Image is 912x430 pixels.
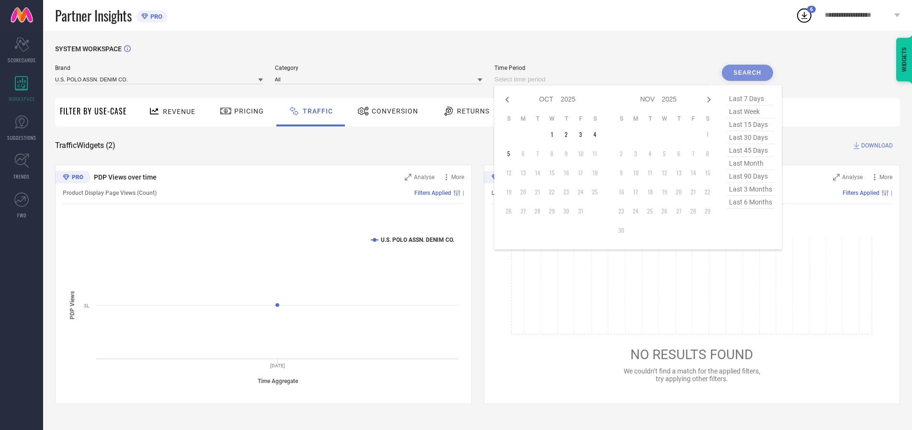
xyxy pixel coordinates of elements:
[588,166,602,180] td: Sat Oct 18 2025
[672,204,686,218] td: Thu Nov 27 2025
[55,65,263,71] span: Brand
[55,45,122,53] span: SYSTEM WORKSPACE
[643,115,657,123] th: Tuesday
[643,166,657,180] td: Tue Nov 11 2025
[686,204,700,218] td: Fri Nov 28 2025
[559,185,573,199] td: Thu Oct 23 2025
[588,115,602,123] th: Saturday
[516,204,530,218] td: Mon Oct 27 2025
[686,115,700,123] th: Friday
[614,223,628,238] td: Sun Nov 30 2025
[55,171,91,185] div: Premium
[614,204,628,218] td: Sun Nov 23 2025
[614,147,628,161] td: Sun Nov 02 2025
[810,6,813,12] span: 6
[381,237,454,243] text: U.S. POLO ASSN. DENIM CO.
[502,185,516,199] td: Sun Oct 19 2025
[451,174,464,181] span: More
[69,291,76,319] tspan: PDP Views
[833,174,840,181] svg: Zoom
[530,185,545,199] td: Tue Oct 21 2025
[657,185,672,199] td: Wed Nov 19 2025
[672,185,686,199] td: Thu Nov 20 2025
[628,115,643,123] th: Monday
[530,204,545,218] td: Tue Oct 28 2025
[414,190,451,196] span: Filters Applied
[727,157,775,170] span: last month
[672,115,686,123] th: Thursday
[559,115,573,123] th: Thursday
[727,131,775,144] span: last 30 days
[573,115,588,123] th: Friday
[588,147,602,161] td: Sat Oct 11 2025
[672,147,686,161] td: Thu Nov 06 2025
[94,173,157,181] span: PDP Views over time
[796,7,813,24] div: Open download list
[63,190,157,196] span: Product Display Page Views (Count)
[545,115,559,123] th: Wednesday
[686,147,700,161] td: Fri Nov 07 2025
[7,134,36,141] span: SUGGESTIONS
[545,166,559,180] td: Wed Oct 15 2025
[588,127,602,142] td: Sat Oct 04 2025
[614,185,628,199] td: Sun Nov 16 2025
[502,115,516,123] th: Sunday
[727,105,775,118] span: last week
[686,185,700,199] td: Fri Nov 21 2025
[573,127,588,142] td: Fri Oct 03 2025
[573,204,588,218] td: Fri Oct 31 2025
[17,212,26,219] span: FWD
[672,166,686,180] td: Thu Nov 13 2025
[643,185,657,199] td: Tue Nov 18 2025
[545,147,559,161] td: Wed Oct 08 2025
[530,147,545,161] td: Tue Oct 07 2025
[643,147,657,161] td: Tue Nov 04 2025
[700,166,715,180] td: Sat Nov 15 2025
[643,204,657,218] td: Tue Nov 25 2025
[530,115,545,123] th: Tuesday
[700,115,715,123] th: Saturday
[573,147,588,161] td: Fri Oct 10 2025
[891,190,892,196] span: |
[545,127,559,142] td: Wed Oct 01 2025
[258,378,298,385] tspan: Time Aggregate
[303,107,333,115] span: Traffic
[463,190,464,196] span: |
[484,171,519,185] div: Premium
[700,127,715,142] td: Sat Nov 01 2025
[559,204,573,218] td: Thu Oct 30 2025
[559,127,573,142] td: Thu Oct 02 2025
[234,107,264,115] span: Pricing
[60,105,127,117] span: Filter By Use-Case
[502,147,516,161] td: Sun Oct 05 2025
[614,115,628,123] th: Sunday
[545,204,559,218] td: Wed Oct 29 2025
[727,183,775,196] span: last 3 months
[516,166,530,180] td: Mon Oct 13 2025
[559,147,573,161] td: Thu Oct 09 2025
[163,108,195,115] span: Revenue
[727,196,775,209] span: last 6 months
[727,144,775,157] span: last 45 days
[275,65,483,71] span: Category
[573,166,588,180] td: Fri Oct 17 2025
[84,303,90,308] text: 3L
[657,115,672,123] th: Wednesday
[55,6,132,25] span: Partner Insights
[9,95,35,102] span: WORKSPACE
[727,118,775,131] span: last 15 days
[879,174,892,181] span: More
[502,94,513,105] div: Previous month
[516,115,530,123] th: Monday
[516,147,530,161] td: Mon Oct 06 2025
[372,107,418,115] span: Conversion
[491,190,539,196] span: List Views (Count)
[545,185,559,199] td: Wed Oct 22 2025
[700,147,715,161] td: Sat Nov 08 2025
[516,185,530,199] td: Mon Oct 20 2025
[457,107,490,115] span: Returns
[843,190,879,196] span: Filters Applied
[624,367,760,383] span: We couldn’t find a match for the applied filters, try applying other filters.
[700,204,715,218] td: Sat Nov 29 2025
[630,347,753,362] span: NO RESULTS FOUND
